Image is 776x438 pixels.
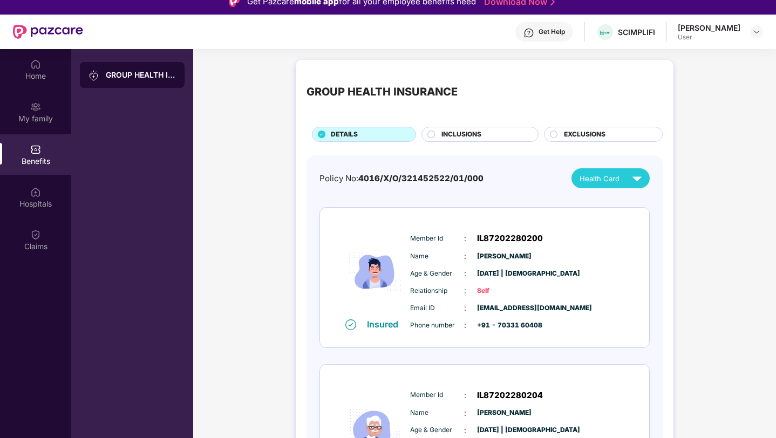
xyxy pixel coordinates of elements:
span: Age & Gender [410,425,464,435]
div: Insured [367,319,405,330]
button: Health Card [571,168,650,188]
span: [PERSON_NAME] [477,408,531,418]
img: svg+xml;base64,PHN2ZyBpZD0iSG9zcGl0YWxzIiB4bWxucz0iaHR0cDovL3d3dy53My5vcmcvMjAwMC9zdmciIHdpZHRoPS... [30,187,41,197]
img: svg+xml;base64,PHN2ZyB4bWxucz0iaHR0cDovL3d3dy53My5vcmcvMjAwMC9zdmciIHZpZXdCb3g9IjAgMCAyNCAyNCIgd2... [628,169,646,188]
span: Age & Gender [410,269,464,279]
span: [PERSON_NAME] [477,251,531,262]
img: svg+xml;base64,PHN2ZyBpZD0iSG9tZSIgeG1sbnM9Imh0dHA6Ly93d3cudzMub3JnLzIwMDAvc3ZnIiB3aWR0aD0iMjAiIG... [30,59,41,70]
span: Health Card [580,173,620,184]
img: svg+xml;base64,PHN2ZyB3aWR0aD0iMjAiIGhlaWdodD0iMjAiIHZpZXdCb3g9IjAgMCAyMCAyMCIgZmlsbD0ibm9uZSIgeG... [89,70,99,81]
span: Relationship [410,286,464,296]
img: svg+xml;base64,PHN2ZyBpZD0iQmVuZWZpdHMiIHhtbG5zPSJodHRwOi8vd3d3LnczLm9yZy8yMDAwL3N2ZyIgd2lkdGg9Ij... [30,144,41,155]
img: New Pazcare Logo [13,25,83,39]
div: GROUP HEALTH INSURANCE [307,84,458,100]
span: [DATE] | [DEMOGRAPHIC_DATA] [477,425,531,435]
span: : [464,268,466,279]
div: Get Help [539,28,565,36]
img: svg+xml;base64,PHN2ZyB4bWxucz0iaHR0cDovL3d3dy53My5vcmcvMjAwMC9zdmciIHdpZHRoPSIxNiIgaGVpZ2h0PSIxNi... [345,319,356,330]
img: svg+xml;base64,PHN2ZyBpZD0iQ2xhaW0iIHhtbG5zPSJodHRwOi8vd3d3LnczLm9yZy8yMDAwL3N2ZyIgd2lkdGg9IjIwIi... [30,229,41,240]
img: svg+xml;base64,PHN2ZyBpZD0iRHJvcGRvd24tMzJ4MzIiIHhtbG5zPSJodHRwOi8vd3d3LnczLm9yZy8yMDAwL3N2ZyIgd2... [752,28,761,36]
div: GROUP HEALTH INSURANCE [106,70,176,80]
span: Email ID [410,303,464,313]
span: IL87202280200 [477,232,543,245]
span: INCLUSIONS [441,129,481,140]
span: : [464,250,466,262]
div: SCIMPLIFI [618,27,655,37]
span: Self [477,286,531,296]
span: : [464,425,466,436]
img: icon [343,225,407,318]
span: DETAILS [331,129,358,140]
div: User [678,33,740,42]
img: transparent%20(1).png [597,29,613,37]
img: svg+xml;base64,PHN2ZyBpZD0iSGVscC0zMngzMiIgeG1sbnM9Imh0dHA6Ly93d3cudzMub3JnLzIwMDAvc3ZnIiB3aWR0aD... [523,28,534,38]
span: : [464,285,466,297]
span: : [464,319,466,331]
span: IL87202280204 [477,389,543,402]
span: +91 - 70331 60408 [477,320,531,331]
span: [DATE] | [DEMOGRAPHIC_DATA] [477,269,531,279]
span: Name [410,408,464,418]
div: Policy No: [319,172,484,185]
div: [PERSON_NAME] [678,23,740,33]
span: : [464,232,466,244]
span: : [464,389,466,401]
span: Member Id [410,234,464,244]
img: svg+xml;base64,PHN2ZyB3aWR0aD0iMjAiIGhlaWdodD0iMjAiIHZpZXdCb3g9IjAgMCAyMCAyMCIgZmlsbD0ibm9uZSIgeG... [30,101,41,112]
span: Member Id [410,390,464,400]
span: Phone number [410,320,464,331]
span: 4016/X/O/321452522/01/000 [358,173,484,183]
span: : [464,302,466,314]
span: Name [410,251,464,262]
span: : [464,407,466,419]
span: EXCLUSIONS [564,129,605,140]
span: [EMAIL_ADDRESS][DOMAIN_NAME] [477,303,531,313]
